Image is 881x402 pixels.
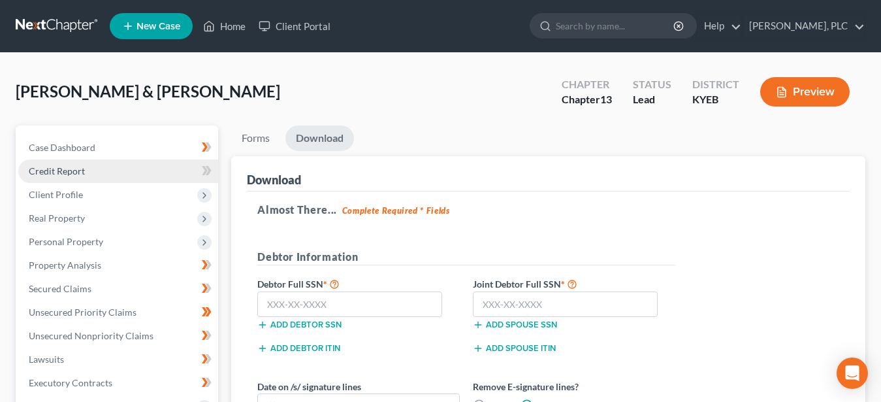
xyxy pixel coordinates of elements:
[760,77,850,107] button: Preview
[473,343,556,354] button: Add spouse ITIN
[257,202,839,218] h5: Almost There...
[29,307,136,318] span: Unsecured Priority Claims
[697,14,741,38] a: Help
[285,126,354,151] a: Download
[562,92,612,107] div: Chapter
[18,371,218,395] a: Executory Contracts
[29,236,103,247] span: Personal Property
[473,292,658,318] input: XXX-XX-XXXX
[231,126,280,151] a: Forms
[29,260,101,271] span: Property Analysis
[247,172,301,188] div: Download
[29,189,83,200] span: Client Profile
[692,92,739,107] div: KYEB
[18,277,218,301] a: Secured Claims
[633,92,671,107] div: Lead
[16,82,280,101] span: [PERSON_NAME] & [PERSON_NAME]
[252,14,337,38] a: Client Portal
[251,276,466,292] label: Debtor Full SSN
[473,320,557,330] button: Add spouse SSN
[18,324,218,348] a: Unsecured Nonpriority Claims
[556,14,675,38] input: Search by name...
[600,93,612,105] span: 13
[18,301,218,324] a: Unsecured Priority Claims
[257,380,361,394] label: Date on /s/ signature lines
[29,283,91,294] span: Secured Claims
[562,77,612,92] div: Chapter
[29,354,64,365] span: Lawsuits
[29,330,153,341] span: Unsecured Nonpriority Claims
[257,320,342,330] button: Add debtor SSN
[29,212,85,224] span: Real Property
[197,14,252,38] a: Home
[633,77,671,92] div: Status
[18,136,218,159] a: Case Dashboard
[743,14,865,38] a: [PERSON_NAME], PLC
[257,343,340,354] button: Add debtor ITIN
[29,142,95,153] span: Case Dashboard
[257,249,675,265] h5: Debtor Information
[18,159,218,183] a: Credit Report
[473,380,675,394] label: Remove E-signature lines?
[18,254,218,277] a: Property Analysis
[257,292,442,318] input: XXX-XX-XXXX
[29,377,112,388] span: Executory Contracts
[837,358,868,389] div: Open Intercom Messenger
[466,276,682,292] label: Joint Debtor Full SSN
[136,22,180,31] span: New Case
[342,205,450,216] strong: Complete Required * Fields
[692,77,739,92] div: District
[18,348,218,371] a: Lawsuits
[29,165,85,176] span: Credit Report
